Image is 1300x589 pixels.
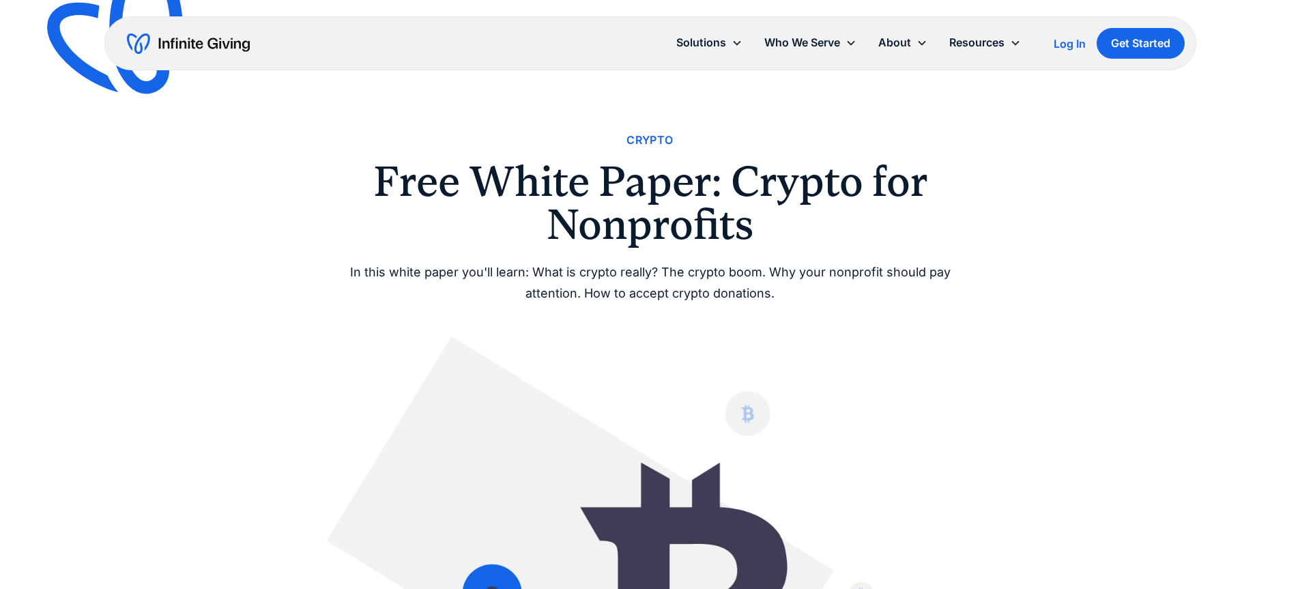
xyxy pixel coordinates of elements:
a: home [127,33,250,55]
div: Resources [949,33,1005,52]
div: In this white paper you'll learn: What is crypto really? The crypto boom. Why your nonprofit shou... [323,262,978,304]
a: Log In [1054,35,1086,52]
div: Who We Serve [753,28,867,57]
a: Get Started [1097,28,1185,59]
div: Resources [938,28,1032,57]
h1: Free White Paper: Crypto for Nonprofits [323,160,978,246]
div: About [867,28,938,57]
div: About [878,33,911,52]
div: Solutions [676,33,726,52]
div: Who We Serve [764,33,840,52]
div: Log In [1054,38,1086,49]
a: Crypto [626,131,673,149]
div: Solutions [665,28,753,57]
